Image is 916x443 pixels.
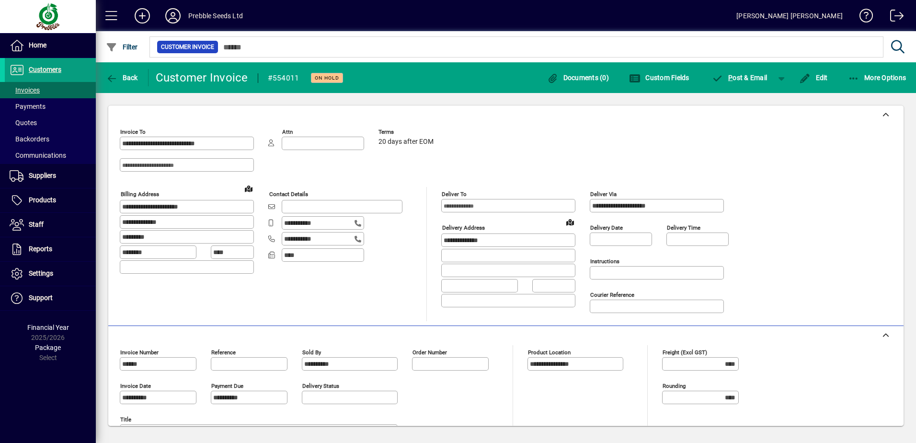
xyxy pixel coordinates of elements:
span: Suppliers [29,172,56,179]
mat-label: Deliver via [590,191,617,198]
a: Home [5,34,96,58]
a: Payments [5,98,96,115]
a: Logout [883,2,904,33]
mat-label: Courier Reference [590,291,634,298]
mat-label: Delivery status [302,383,339,389]
mat-label: Invoice To [120,128,146,135]
a: View on map [562,214,578,230]
button: Post & Email [707,69,772,86]
mat-label: Delivery time [667,224,700,231]
a: View on map [241,181,256,196]
button: Profile [158,7,188,24]
mat-label: Freight (excl GST) [663,349,707,356]
span: Filter [106,43,138,51]
span: Home [29,41,46,49]
span: ost & Email [712,74,767,82]
span: Documents (0) [547,74,609,82]
span: Support [29,294,53,302]
mat-label: Invoice number [120,349,159,356]
span: Products [29,196,56,204]
a: Reports [5,237,96,261]
mat-label: Deliver To [442,191,467,198]
span: Back [106,74,138,82]
mat-label: Payment due [211,383,243,389]
a: Quotes [5,115,96,131]
mat-label: Attn [282,128,293,135]
a: Communications [5,147,96,163]
span: Quotes [10,119,37,127]
a: Knowledge Base [852,2,873,33]
button: Documents (0) [544,69,611,86]
button: Custom Fields [627,69,692,86]
div: Prebble Seeds Ltd [188,8,243,23]
button: Add [127,7,158,24]
a: Suppliers [5,164,96,188]
div: [PERSON_NAME] [PERSON_NAME] [736,8,843,23]
div: #554011 [268,70,299,86]
a: Support [5,286,96,310]
span: Financial Year [27,324,69,331]
mat-label: Product location [528,349,571,356]
button: More Options [846,69,909,86]
span: Settings [29,269,53,277]
mat-label: Title [120,416,131,423]
mat-label: Sold by [302,349,321,356]
span: Invoices [10,86,40,94]
a: Products [5,188,96,212]
span: Package [35,344,61,351]
div: Customer Invoice [156,70,248,85]
span: Custom Fields [629,74,689,82]
span: On hold [315,75,339,81]
a: Invoices [5,82,96,98]
mat-label: Invoice date [120,383,151,389]
a: Staff [5,213,96,237]
span: Edit [799,74,828,82]
span: P [728,74,733,82]
span: Customer Invoice [161,42,214,52]
span: Reports [29,245,52,253]
span: Payments [10,103,46,110]
mat-label: Rounding [663,383,686,389]
button: Edit [797,69,830,86]
mat-label: Order number [412,349,447,356]
span: Communications [10,152,66,159]
app-page-header-button: Back [96,69,149,86]
span: More Options [848,74,906,82]
button: Filter [103,38,140,56]
a: Backorders [5,131,96,147]
mat-label: Instructions [590,258,619,265]
span: Backorders [10,135,49,143]
span: Staff [29,221,44,228]
mat-label: Reference [211,349,236,356]
span: Customers [29,66,61,73]
span: 20 days after EOM [378,138,434,146]
mat-label: Delivery date [590,224,623,231]
a: Settings [5,262,96,286]
span: Terms [378,129,436,135]
button: Back [103,69,140,86]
